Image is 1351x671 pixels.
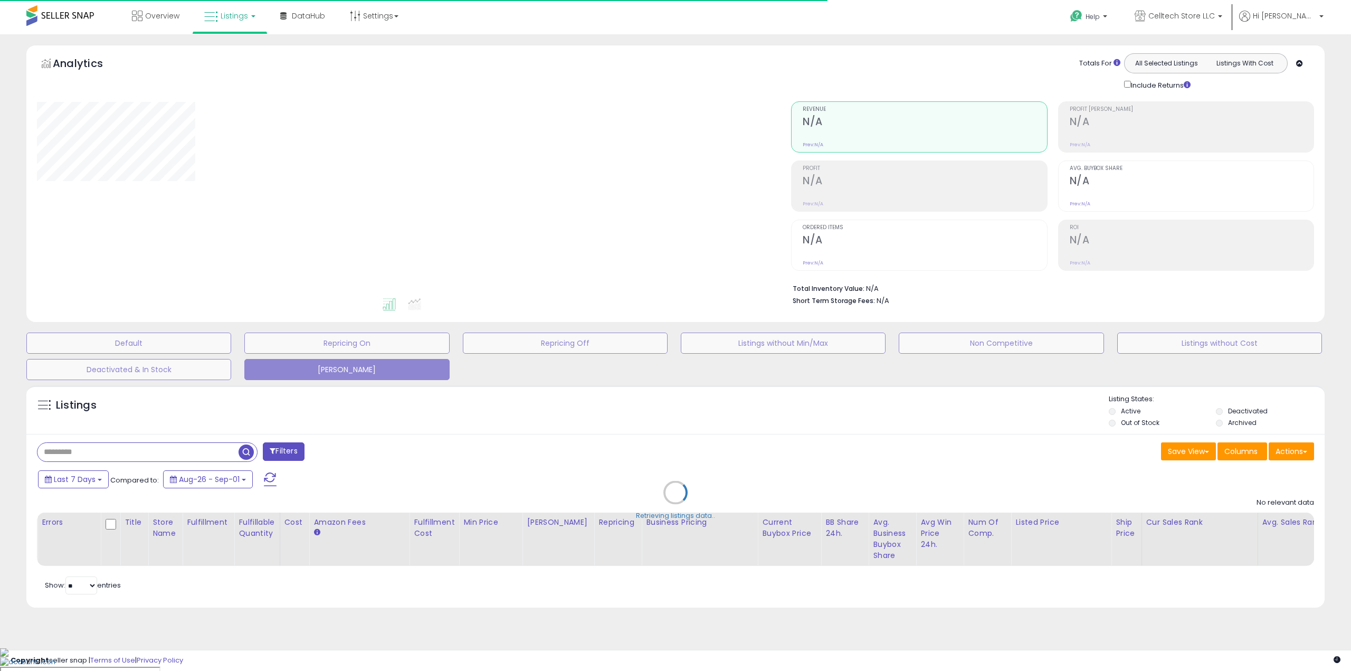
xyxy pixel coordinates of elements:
[1070,116,1314,130] h2: N/A
[803,107,1046,112] span: Revenue
[1070,234,1314,248] h2: N/A
[803,141,823,148] small: Prev: N/A
[1070,141,1090,148] small: Prev: N/A
[636,511,715,521] div: Retrieving listings data..
[1127,56,1206,70] button: All Selected Listings
[1062,2,1118,34] a: Help
[244,359,449,380] button: [PERSON_NAME]
[1070,225,1314,231] span: ROI
[1070,175,1314,189] h2: N/A
[899,333,1103,354] button: Non Competitive
[1116,79,1203,91] div: Include Returns
[793,296,875,305] b: Short Term Storage Fees:
[292,11,325,21] span: DataHub
[1117,333,1322,354] button: Listings without Cost
[1148,11,1215,21] span: Celltech Store LLC
[803,260,823,266] small: Prev: N/A
[1205,56,1284,70] button: Listings With Cost
[26,359,231,380] button: Deactivated & In Stock
[1070,10,1083,23] i: Get Help
[145,11,179,21] span: Overview
[1086,12,1100,21] span: Help
[53,56,123,73] h5: Analytics
[1253,11,1316,21] span: Hi [PERSON_NAME]
[1070,260,1090,266] small: Prev: N/A
[803,225,1046,231] span: Ordered Items
[803,116,1046,130] h2: N/A
[803,234,1046,248] h2: N/A
[793,281,1306,294] li: N/A
[221,11,248,21] span: Listings
[877,296,889,306] span: N/A
[681,333,886,354] button: Listings without Min/Max
[803,175,1046,189] h2: N/A
[463,333,668,354] button: Repricing Off
[1070,166,1314,172] span: Avg. Buybox Share
[1070,107,1314,112] span: Profit [PERSON_NAME]
[244,333,449,354] button: Repricing On
[803,166,1046,172] span: Profit
[1079,59,1120,69] div: Totals For
[803,201,823,207] small: Prev: N/A
[793,284,864,293] b: Total Inventory Value:
[26,333,231,354] button: Default
[1070,201,1090,207] small: Prev: N/A
[1239,11,1324,34] a: Hi [PERSON_NAME]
